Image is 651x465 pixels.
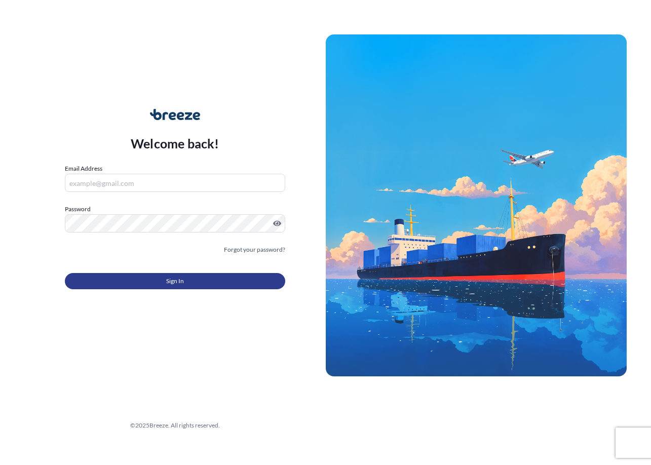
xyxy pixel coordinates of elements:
[273,219,281,227] button: Show password
[65,273,285,289] button: Sign In
[65,174,285,192] input: example@gmail.com
[326,34,627,377] img: Ship illustration
[65,204,285,214] label: Password
[65,164,102,174] label: Email Address
[131,135,219,151] p: Welcome back!
[24,420,326,431] div: © 2025 Breeze. All rights reserved.
[224,245,285,255] a: Forgot your password?
[166,276,184,286] span: Sign In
